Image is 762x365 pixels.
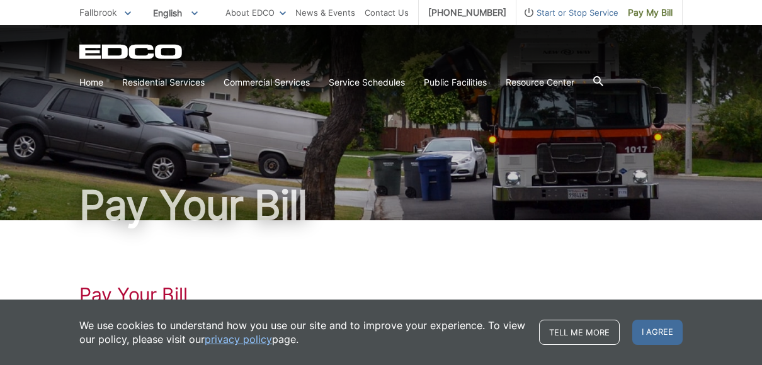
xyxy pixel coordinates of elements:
a: Tell me more [539,320,620,345]
a: EDCD logo. Return to the homepage. [79,44,184,59]
a: Resource Center [506,76,574,89]
a: Public Facilities [424,76,487,89]
a: Service Schedules [329,76,405,89]
h1: Pay Your Bill [79,283,683,306]
span: I agree [632,320,683,345]
a: Residential Services [122,76,205,89]
span: Fallbrook [79,7,117,18]
a: Commercial Services [224,76,310,89]
a: Home [79,76,103,89]
a: privacy policy [205,332,272,346]
span: English [144,3,207,23]
a: News & Events [295,6,355,20]
span: Pay My Bill [628,6,673,20]
h1: Pay Your Bill [79,185,683,225]
a: About EDCO [225,6,286,20]
p: We use cookies to understand how you use our site and to improve your experience. To view our pol... [79,318,526,346]
a: Contact Us [365,6,409,20]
